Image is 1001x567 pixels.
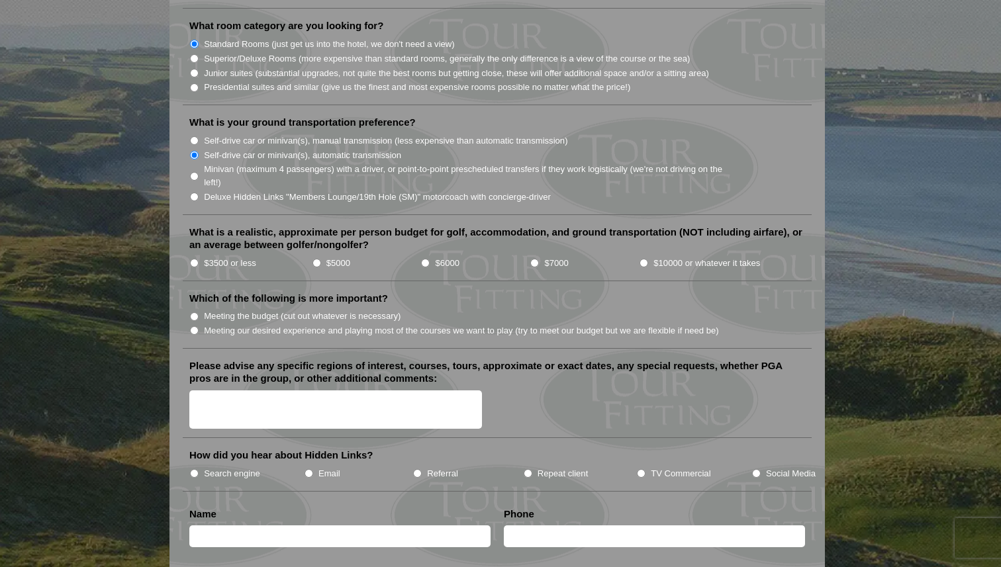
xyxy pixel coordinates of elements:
label: $7000 [544,257,568,270]
label: What room category are you looking for? [189,19,383,32]
label: How did you hear about Hidden Links? [189,449,373,462]
label: Social Media [766,467,816,480]
label: Standard Rooms (just get us into the hotel, we don't need a view) [204,38,455,51]
label: Name [189,507,216,521]
label: $3500 or less [204,257,256,270]
label: Self-drive car or minivan(s), automatic transmission [204,149,401,162]
label: Deluxe Hidden Links "Members Lounge/19th Hole (SM)" motorcoach with concierge-driver [204,191,551,204]
label: Search engine [204,467,260,480]
label: $5000 [326,257,350,270]
label: Minivan (maximum 4 passengers) with a driver, or point-to-point prescheduled transfers if they wo... [204,163,736,189]
label: What is your ground transportation preference? [189,116,416,129]
label: Referral [427,467,458,480]
label: Repeat client [538,467,589,480]
label: Meeting our desired experience and playing most of the courses we want to play (try to meet our b... [204,324,719,337]
label: Please advise any specific regions of interest, courses, tours, approximate or exact dates, any s... [189,359,805,385]
label: Which of the following is more important? [189,292,388,305]
label: $10000 or whatever it takes [653,257,760,270]
label: What is a realistic, approximate per person budget for golf, accommodation, and ground transporta... [189,226,805,251]
label: Junior suites (substantial upgrades, not quite the best rooms but getting close, these will offer... [204,67,709,80]
label: TV Commercial [651,467,710,480]
label: Email [318,467,340,480]
label: $6000 [436,257,459,270]
label: Superior/Deluxe Rooms (more expensive than standard rooms, generally the only difference is a vie... [204,52,690,65]
label: Presidential suites and similar (give us the finest and most expensive rooms possible no matter w... [204,81,630,94]
label: Phone [504,507,534,521]
label: Meeting the budget (cut out whatever is necessary) [204,310,401,323]
label: Self-drive car or minivan(s), manual transmission (less expensive than automatic transmission) [204,134,567,148]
